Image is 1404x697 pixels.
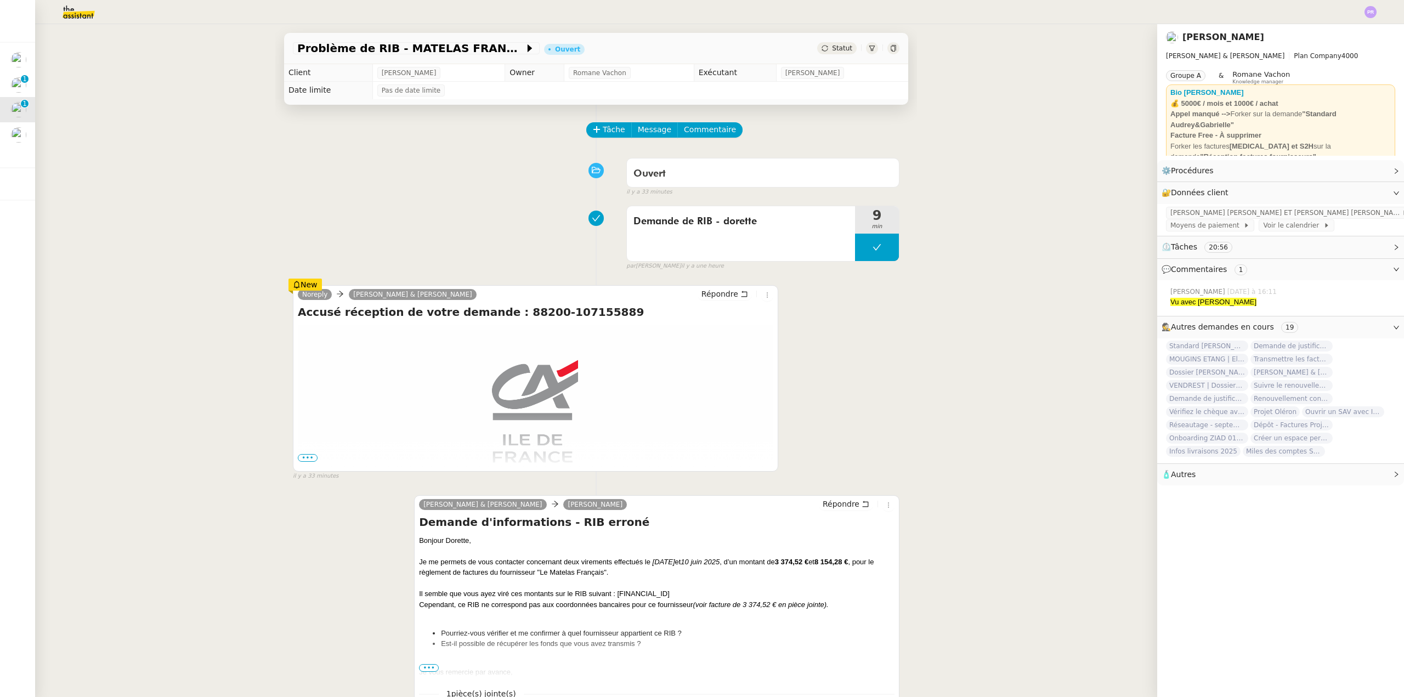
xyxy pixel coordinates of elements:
[684,123,736,136] span: Commentaire
[1162,165,1219,177] span: ⚙️
[1157,160,1404,182] div: ⚙️Procédures
[681,558,720,566] em: 10 juin 2025
[1166,341,1248,352] span: Standard [PERSON_NAME]
[298,454,318,462] span: •••
[284,82,372,99] td: Date limite
[626,262,724,271] small: [PERSON_NAME]
[1341,52,1358,60] span: 4000
[1157,464,1404,485] div: 🧴Autres
[1166,31,1178,43] img: users%2FfjlNmCTkLiVoA3HQjY3GA5JXGxb2%2Favatar%2Fstarofservice_97480retdsc0392.png
[1171,188,1228,197] span: Données client
[563,500,627,509] a: [PERSON_NAME]
[694,64,776,82] td: Exécutant
[1365,6,1377,18] img: svg
[775,558,808,566] strong: 3 374,52 €
[1157,259,1404,280] div: 💬Commentaires 1
[832,44,852,52] span: Statut
[1250,380,1333,391] span: Suivre le renouvellement produit Trimble
[1250,420,1333,430] span: Dépôt - Factures Projets
[21,100,29,107] nz-badge-sup: 1
[698,288,752,300] button: Répondre
[819,498,873,510] button: Répondre
[1171,470,1196,479] span: Autres
[11,77,26,93] img: users%2FfjlNmCTkLiVoA3HQjY3GA5JXGxb2%2Favatar%2Fstarofservice_97480retdsc0392.png
[1162,186,1233,199] span: 🔐
[419,588,895,599] div: Il semble que vous ayez viré ces montants sur le RIB suivant : [FINANCIAL_ID]
[1250,341,1333,352] span: Demande de justificatifs Pennylane - septembre 2025
[1170,207,1402,218] span: [PERSON_NAME] [PERSON_NAME] ET [PERSON_NAME] [PERSON_NAME]
[382,67,437,78] span: [PERSON_NAME]
[297,43,524,54] span: Problème de RIB - MATELAS FRANCAIS
[298,290,332,299] a: Noreply
[653,558,675,566] em: [DATE]
[21,75,29,83] nz-badge-sup: 1
[1166,446,1241,457] span: Infos livraisons 2025
[505,64,564,82] td: Owner
[1162,470,1196,479] span: 🧴
[11,127,26,143] img: users%2FfjlNmCTkLiVoA3HQjY3GA5JXGxb2%2Favatar%2Fstarofservice_97480retdsc0392.png
[1232,79,1283,85] span: Knowledge manager
[681,262,724,271] span: il y a une heure
[1250,406,1300,417] span: Projet Oléron
[555,46,580,53] div: Ouvert
[603,123,625,136] span: Tâche
[785,67,840,78] span: [PERSON_NAME]
[1170,99,1278,107] strong: 💰 5000€ / mois et 1000€ / achat
[677,122,743,138] button: Commentaire
[1166,70,1205,81] nz-tag: Groupe A
[1157,236,1404,258] div: ⏲️Tâches 20:56
[1162,242,1242,251] span: ⏲️
[1170,141,1391,162] div: Forker les factures sur la demande
[22,75,27,85] p: 1
[419,535,895,546] div: Bonjour Dorette,
[1227,287,1279,297] span: [DATE] à 16:11
[288,279,322,291] div: New
[633,213,848,230] span: Demande de RIB - dorette
[419,678,895,689] div: Bien à vous
[1250,367,1333,378] span: [PERSON_NAME] & [PERSON_NAME] : Tenue comptable - Documents et justificatifs à fournir
[419,557,895,578] div: Je me permets de vous contacter concernant deux virements effectués le et , d’un montant de et , ...
[1162,265,1252,274] span: 💬
[1170,298,1256,306] span: Vu avec [PERSON_NAME]
[1250,393,1333,404] span: Renouvellement contrat Opale STOCCO
[1170,287,1227,297] span: [PERSON_NAME]
[1166,52,1284,60] span: [PERSON_NAME] & [PERSON_NAME]
[1162,322,1303,331] span: 🕵️
[1171,166,1214,175] span: Procédures
[1281,322,1298,333] nz-tag: 19
[1166,367,1248,378] span: Dossier [PERSON_NAME] / OPCO / Mediaschool - erreur de SIRET + résiliation contrat
[823,498,859,509] span: Répondre
[1171,242,1197,251] span: Tâches
[419,664,439,672] span: •••
[1294,52,1341,60] span: Plan Company
[1166,433,1248,444] span: Onboarding ZIAD 01/09
[419,599,895,610] div: Cependant, ce RIB ne correspond pas aux coordonnées bancaires pour ce fournisseur
[349,290,476,299] a: [PERSON_NAME] & [PERSON_NAME]
[419,500,546,509] a: [PERSON_NAME] & [PERSON_NAME]
[586,122,632,138] button: Tâche
[1170,220,1243,231] span: Moyens de paiement
[1232,70,1290,78] span: Romane Vachon
[1166,393,1248,404] span: Demande de justificatifs Pennylane - août 2025
[298,304,773,320] h4: Accusé réception de votre demande : 88200-107155889
[1204,242,1232,253] nz-tag: 20:56
[1166,420,1248,430] span: Réseautage - septembre 2025
[626,262,636,271] span: par
[1182,32,1264,42] a: [PERSON_NAME]
[1302,406,1384,417] span: Ouvrir un SAV avec IKEA
[626,188,672,197] span: il y a 33 minutes
[631,122,678,138] button: Message
[1200,152,1316,161] strong: "Réception factures fournisseurs"
[1250,354,1333,365] span: Transmettre les factures sur [PERSON_NAME]
[1250,433,1333,444] span: Créer un espace personnel sur SYLAé
[1166,406,1248,417] span: Vérifiez le chèque avec La Redoute
[1157,182,1404,203] div: 🔐Données client
[22,100,27,110] p: 1
[633,169,666,179] span: Ouvert
[456,325,615,498] img: Crédit Agricole - Banque et assurances
[855,209,899,222] span: 9
[1166,380,1248,391] span: VENDREST | Dossiers Drive - SCI Gabrielle
[293,472,339,481] span: il y a 33 minutes
[1263,220,1323,231] span: Voir le calendrier
[382,85,441,96] span: Pas de date limite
